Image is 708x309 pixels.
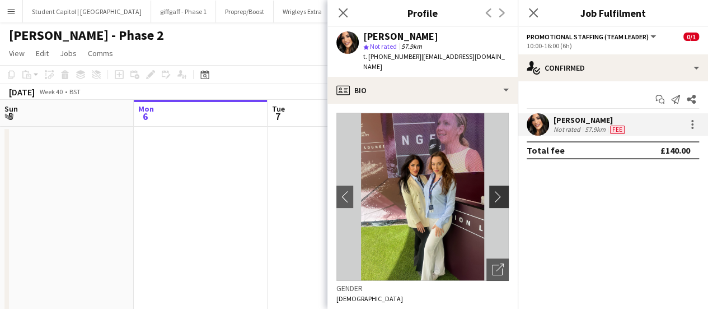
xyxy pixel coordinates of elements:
[363,52,505,71] span: | [EMAIL_ADDRESS][DOMAIN_NAME]
[518,6,708,20] h3: Job Fulfilment
[9,48,25,58] span: View
[327,6,518,20] h3: Profile
[554,125,583,134] div: Not rated
[554,115,627,125] div: [PERSON_NAME]
[60,48,77,58] span: Jobs
[31,46,53,61] a: Edit
[272,104,285,114] span: Tue
[683,33,699,41] span: 0/1
[399,42,424,50] span: 57.9km
[608,125,627,134] div: Crew has different fees then in role
[336,283,509,293] h3: Gender
[37,87,65,96] span: Week 40
[327,77,518,104] div: Bio
[4,104,18,114] span: Sun
[270,110,285,123] span: 7
[9,86,35,98] div: [DATE]
[336,113,509,281] img: Crew avatar or photo
[363,52,421,61] span: t. [PHONE_NUMBER]
[610,126,625,134] span: Fee
[138,104,154,114] span: Mon
[4,46,29,61] a: View
[88,48,113,58] span: Comms
[274,1,331,22] button: Wrigleys Extra
[83,46,118,61] a: Comms
[137,110,154,123] span: 6
[23,1,151,22] button: Student Capitol | [GEOGRAPHIC_DATA]
[151,1,216,22] button: giffgaff - Phase 1
[9,27,164,44] h1: [PERSON_NAME] - Phase 2
[55,46,81,61] a: Jobs
[336,294,403,303] span: [DEMOGRAPHIC_DATA]
[527,33,658,41] button: Promotional Staffing (Team Leader)
[3,110,18,123] span: 5
[36,48,49,58] span: Edit
[486,259,509,281] div: Open photos pop-in
[518,54,708,81] div: Confirmed
[363,31,438,41] div: [PERSON_NAME]
[583,125,608,134] div: 57.9km
[527,145,565,156] div: Total fee
[660,145,690,156] div: £140.00
[527,41,699,50] div: 10:00-16:00 (6h)
[216,1,274,22] button: Proprep/Boost
[527,33,649,41] span: Promotional Staffing (Team Leader)
[370,42,397,50] span: Not rated
[69,87,81,96] div: BST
